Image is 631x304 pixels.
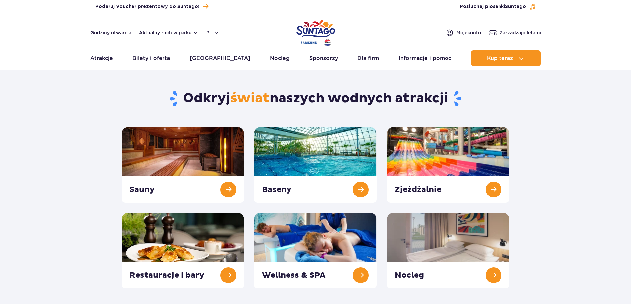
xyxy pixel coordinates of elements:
[487,55,513,61] span: Kup teraz
[399,50,451,66] a: Informacje i pomoc
[132,50,170,66] a: Bilety i oferta
[296,17,335,47] a: Park of Poland
[446,29,481,37] a: Mojekonto
[90,29,131,36] a: Godziny otwarcia
[122,90,509,107] h1: Odkryj naszych wodnych atrakcji
[489,29,541,37] a: Zarządzajbiletami
[230,90,270,107] span: świat
[357,50,379,66] a: Dla firm
[505,4,526,9] span: Suntago
[95,3,199,10] span: Podaruj Voucher prezentowy do Suntago!
[139,30,198,35] button: Aktualny ruch w parku
[460,3,526,10] span: Posłuchaj piosenki
[456,29,481,36] span: Moje konto
[95,2,208,11] a: Podaruj Voucher prezentowy do Suntago!
[309,50,338,66] a: Sponsorzy
[500,29,541,36] span: Zarządzaj biletami
[471,50,541,66] button: Kup teraz
[90,50,113,66] a: Atrakcje
[270,50,289,66] a: Nocleg
[190,50,250,66] a: [GEOGRAPHIC_DATA]
[206,29,219,36] button: pl
[460,3,536,10] button: Posłuchaj piosenkiSuntago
